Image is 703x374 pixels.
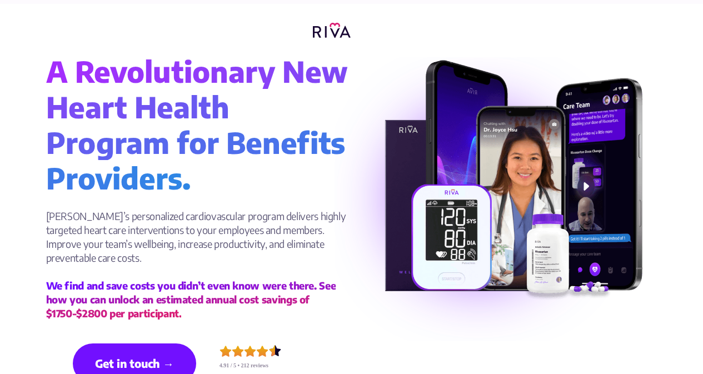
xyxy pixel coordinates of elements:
strong: Get in touch → [95,357,174,370]
strong: We find and save costs you didn’t even know were there. See how you can unlock an estimated annua... [46,279,336,320]
p: [PERSON_NAME]’s personalized cardiovascular program delivers highly targeted heart care intervent... [46,209,352,320]
div: 4.91 / 5 • 212 reviews [220,360,282,371]
strong: A Revolutionary New Heart Health Program for Benefits Providers. [46,53,348,196]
